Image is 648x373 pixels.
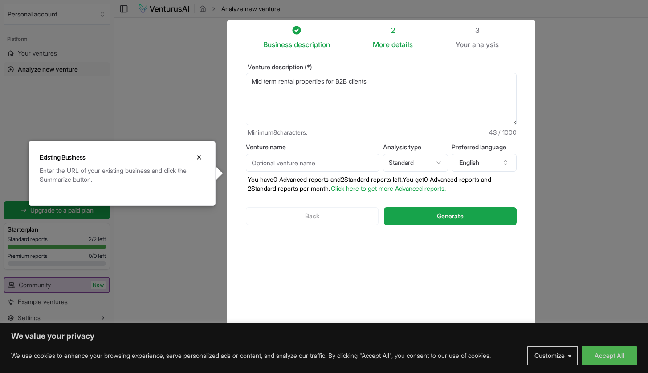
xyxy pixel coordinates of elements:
[19,281,51,289] span: Community
[246,144,379,150] label: Venture name
[489,128,517,137] span: 43 / 1000
[452,144,517,150] label: Preferred language
[456,25,499,36] div: 3
[40,153,86,162] h3: Existing Business
[4,201,110,219] a: Upgrade to a paid plan
[452,154,517,172] button: English
[221,4,280,13] span: Analyze new venture
[89,253,106,260] span: 0 / 0 left
[8,253,48,260] span: Premium reports
[373,39,390,50] span: More
[11,331,637,341] p: We value your privacy
[89,236,106,243] span: 2 / 2 left
[138,4,190,14] img: logo
[11,350,491,361] p: We use cookies to enhance your browsing experience, serve personalized ads or content, and analyz...
[391,40,413,49] span: details
[4,4,110,25] button: Select an organization
[527,346,578,365] button: Customize
[582,346,637,365] button: Accept All
[456,39,470,50] span: Your
[40,166,204,184] div: Enter the URL of your existing business and click the Summarize button.
[384,207,516,225] button: Generate
[18,313,41,322] span: Settings
[4,32,110,46] div: Platform
[199,4,280,13] nav: breadcrumb
[331,184,446,192] a: Click here to get more Advanced reports.
[263,39,292,50] span: Business
[8,236,48,243] span: Standard reports
[383,144,448,150] label: Analysis type
[4,295,110,309] a: Example ventures
[373,25,413,36] div: 2
[437,212,464,221] span: Generate
[18,297,68,306] span: Example ventures
[18,65,78,74] span: Analyze new venture
[8,225,106,234] h3: Starter plan
[4,62,110,76] a: Analyze new venture
[246,64,517,70] label: Venture description (*)
[4,278,109,292] a: CommunityNew
[294,40,330,49] span: description
[91,281,106,289] span: New
[4,311,110,325] button: Settings
[18,49,57,58] span: Your ventures
[248,128,307,137] span: Minimum 8 characters.
[246,154,379,172] input: Optional venture name
[4,46,110,60] a: Your ventures
[472,40,499,49] span: analysis
[30,206,94,215] span: Upgrade to a paid plan
[246,175,517,193] p: You have 0 Advanced reports and 2 Standard reports left. Y ou get 0 Advanced reports and 2 Standa...
[194,152,204,163] button: Close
